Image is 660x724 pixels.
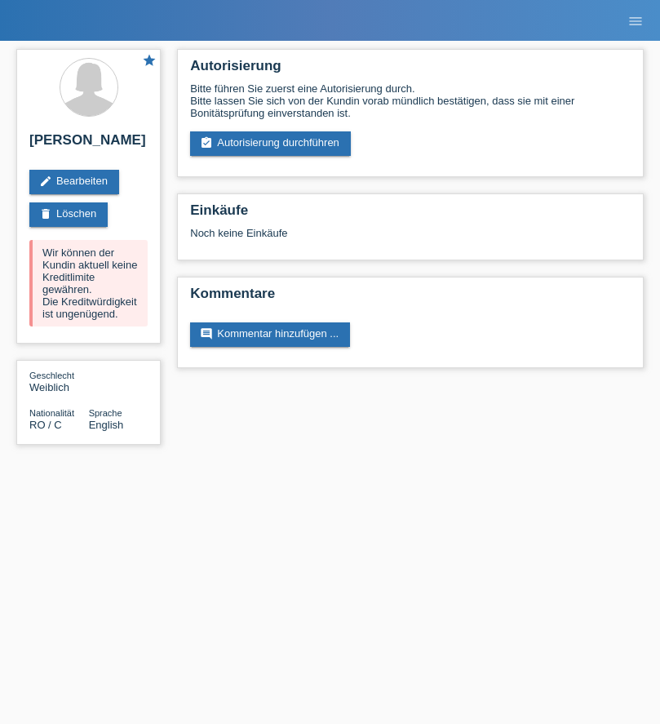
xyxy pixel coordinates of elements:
h2: [PERSON_NAME] [29,132,148,157]
i: comment [200,327,213,340]
span: Rumänien / C / 01.07.2012 [29,419,62,431]
i: delete [39,207,52,220]
span: Sprache [89,408,122,418]
a: editBearbeiten [29,170,119,194]
i: star [142,53,157,68]
a: commentKommentar hinzufügen ... [190,322,350,347]
span: English [89,419,124,431]
span: Geschlecht [29,371,74,380]
h2: Einkäufe [190,202,631,227]
div: Wir können der Kundin aktuell keine Kreditlimite gewähren. Die Kreditwürdigkeit ist ungenügend. [29,240,148,326]
div: Noch keine Einkäufe [190,227,631,251]
div: Weiblich [29,369,89,393]
i: assignment_turned_in [200,136,213,149]
a: star [142,53,157,70]
a: menu [619,16,652,25]
div: Bitte führen Sie zuerst eine Autorisierung durch. Bitte lassen Sie sich von der Kundin vorab münd... [190,82,631,119]
h2: Autorisierung [190,58,631,82]
a: assignment_turned_inAutorisierung durchführen [190,131,351,156]
h2: Kommentare [190,286,631,310]
i: edit [39,175,52,188]
i: menu [627,13,644,29]
span: Nationalität [29,408,74,418]
a: deleteLöschen [29,202,108,227]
